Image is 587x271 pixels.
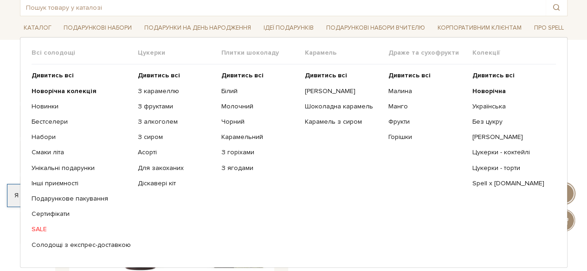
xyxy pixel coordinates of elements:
a: Про Spell [530,21,567,35]
b: Новорічна [472,87,505,95]
a: Смаки літа [32,148,131,157]
b: Новорічна колекція [32,87,97,95]
a: Шоколадна карамель [305,102,381,111]
a: SALE [32,225,131,233]
b: Дивитись всі [472,71,514,79]
a: Солодощі з експрес-доставкою [32,241,131,249]
a: Подарункові набори [60,21,135,35]
a: З сиром [138,133,214,141]
a: Каталог [20,21,55,35]
a: Білий [221,87,298,95]
a: Дивитись всі [305,71,381,80]
div: Каталог [20,37,568,268]
a: З горіхами [221,148,298,157]
a: Новорічна [472,87,548,95]
span: Колекції [472,49,555,57]
span: Драже та сухофрукти [388,49,472,57]
a: Дивитись всі [221,71,298,80]
a: Фрукти [388,118,465,126]
a: Малина [388,87,465,95]
a: Унікальні подарунки [32,164,131,172]
span: Цукерки [138,49,221,57]
div: Я дозволяю [DOMAIN_NAME] використовувати [7,191,259,200]
a: Новорічна колекція [32,87,131,95]
a: [PERSON_NAME] [305,87,381,95]
b: Дивитись всі [138,71,180,79]
a: Діскавері кіт [138,179,214,188]
a: Дивитись всі [472,71,548,80]
a: Сертифікати [32,210,131,218]
b: Дивитись всі [32,71,74,79]
a: Чорний [221,118,298,126]
span: Всі солодощі [32,49,138,57]
a: Молочний [221,102,298,111]
a: Ідеї подарунків [260,21,317,35]
span: Плитки шоколаду [221,49,305,57]
a: Дивитись всі [388,71,465,80]
a: З карамеллю [138,87,214,95]
a: Українська [472,102,548,111]
b: Дивитись всі [221,71,264,79]
a: Карамель з сиром [305,118,381,126]
a: [PERSON_NAME] [472,133,548,141]
a: Інші приємності [32,179,131,188]
a: Корпоративним клієнтам [434,21,525,35]
a: Spell x [DOMAIN_NAME] [472,179,548,188]
a: Карамельний [221,133,298,141]
a: Цукерки - коктейлі [472,148,548,157]
a: З алкоголем [138,118,214,126]
a: Манго [388,102,465,111]
a: Подарункові набори Вчителю [323,20,429,36]
span: Карамель [305,49,388,57]
a: Новинки [32,102,131,111]
a: З фруктами [138,102,214,111]
a: З ягодами [221,164,298,172]
a: Для закоханих [138,164,214,172]
a: Дивитись всі [138,71,214,80]
a: Подарункове пакування [32,195,131,203]
a: Бестселери [32,118,131,126]
b: Дивитись всі [305,71,347,79]
a: Горішки [388,133,465,141]
a: Цукерки - торти [472,164,548,172]
b: Дивитись всі [388,71,431,79]
a: Набори [32,133,131,141]
a: Асорті [138,148,214,157]
a: Дивитись всі [32,71,131,80]
a: Подарунки на День народження [141,21,255,35]
a: Без цукру [472,118,548,126]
